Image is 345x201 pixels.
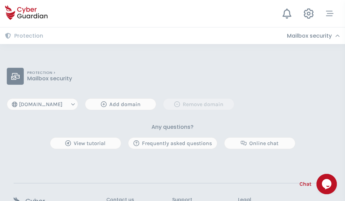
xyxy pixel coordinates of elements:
h3: Any questions? [151,124,194,130]
button: Online chat [224,137,295,149]
p: Mailbox security [27,75,72,82]
button: Remove domain [163,98,234,110]
div: Frequently asked questions [133,139,212,147]
button: View tutorial [50,137,121,149]
h3: Protection [14,33,43,39]
button: Add domain [85,98,156,110]
span: Chat [299,180,311,188]
div: View tutorial [55,139,116,147]
button: Frequently asked questions [128,137,217,149]
p: PROTECTION > [27,71,72,75]
iframe: chat widget [316,174,338,194]
h3: Mailbox security [287,33,332,39]
div: Online chat [230,139,290,147]
div: Mailbox security [287,33,340,39]
div: Add domain [90,100,151,108]
div: Remove domain [168,100,229,108]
